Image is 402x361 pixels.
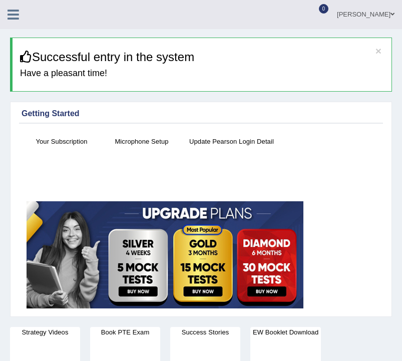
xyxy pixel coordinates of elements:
h4: Microphone Setup [107,136,177,147]
img: small5.jpg [27,201,303,308]
h4: Success Stories [170,327,240,337]
h4: Strategy Videos [10,327,80,337]
h3: Successful entry in the system [20,51,384,64]
div: Getting Started [22,108,380,120]
h4: Have a pleasant time! [20,69,384,79]
button: × [375,46,381,56]
h4: EW Booklet Download [250,327,321,337]
h4: Update Pearson Login Detail [187,136,276,147]
h4: Your Subscription [27,136,97,147]
span: 0 [319,4,329,14]
h4: Book PTE Exam [90,327,160,337]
